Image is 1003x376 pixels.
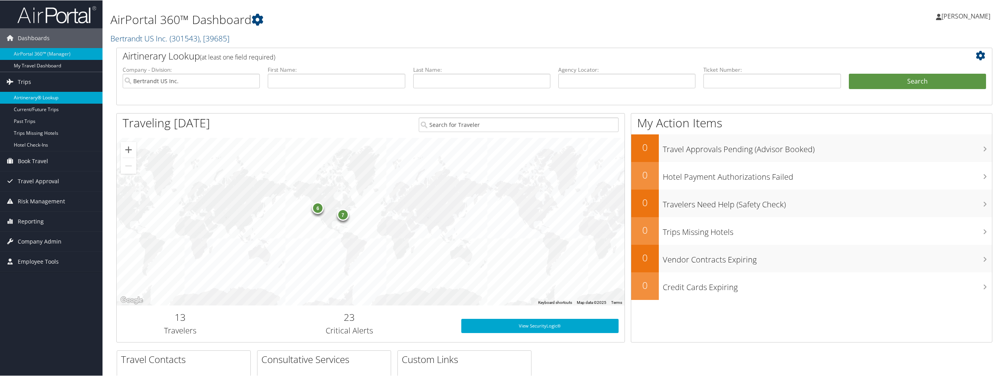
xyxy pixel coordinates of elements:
[402,352,531,366] h2: Custom Links
[663,167,992,182] h3: Hotel Payment Authorizations Failed
[123,114,210,131] h1: Traveling [DATE]
[631,223,659,236] h2: 0
[110,33,229,43] a: Bertrandt US Inc.
[419,117,619,132] input: Search for Traveler
[631,278,659,292] h2: 0
[663,222,992,237] h3: Trips Missing Hotels
[631,114,992,131] h1: My Action Items
[413,65,550,73] label: Last Name:
[936,4,998,28] a: [PERSON_NAME]
[121,352,250,366] h2: Travel Contacts
[18,151,48,171] span: Book Travel
[631,189,992,217] a: 0Travelers Need Help (Safety Check)
[268,65,405,73] label: First Name:
[611,300,622,304] a: Terms (opens in new tab)
[18,191,65,211] span: Risk Management
[631,162,992,189] a: 0Hotel Payment Authorizations Failed
[123,325,238,336] h3: Travelers
[123,310,238,324] h2: 13
[312,202,324,214] div: 6
[18,251,59,271] span: Employee Tools
[199,33,229,43] span: , [ 39685 ]
[631,244,992,272] a: 0Vendor Contracts Expiring
[110,11,702,28] h1: AirPortal 360™ Dashboard
[538,300,572,305] button: Keyboard shortcuts
[337,208,349,220] div: 7
[461,318,619,333] a: View SecurityLogic®
[941,11,990,20] span: [PERSON_NAME]
[119,295,145,305] img: Google
[18,211,44,231] span: Reporting
[558,65,695,73] label: Agency Locator:
[123,65,260,73] label: Company - Division:
[703,65,841,73] label: Ticket Number:
[170,33,199,43] span: ( 301543 )
[119,295,145,305] a: Open this area in Google Maps (opens a new window)
[849,73,986,89] button: Search
[663,250,992,265] h3: Vendor Contracts Expiring
[663,140,992,154] h3: Travel Approvals Pending (Advisor Booked)
[261,352,391,366] h2: Consultative Services
[631,195,659,209] h2: 0
[631,272,992,300] a: 0Credit Cards Expiring
[18,231,62,251] span: Company Admin
[18,72,31,91] span: Trips
[121,158,136,173] button: Zoom out
[250,325,449,336] h3: Critical Alerts
[18,28,50,48] span: Dashboards
[18,171,59,191] span: Travel Approval
[631,168,659,181] h2: 0
[663,277,992,292] h3: Credit Cards Expiring
[663,195,992,210] h3: Travelers Need Help (Safety Check)
[123,49,913,62] h2: Airtinerary Lookup
[17,5,96,24] img: airportal-logo.png
[250,310,449,324] h2: 23
[200,52,275,61] span: (at least one field required)
[631,140,659,154] h2: 0
[631,134,992,162] a: 0Travel Approvals Pending (Advisor Booked)
[631,251,659,264] h2: 0
[631,217,992,244] a: 0Trips Missing Hotels
[577,300,606,304] span: Map data ©2025
[121,141,136,157] button: Zoom in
